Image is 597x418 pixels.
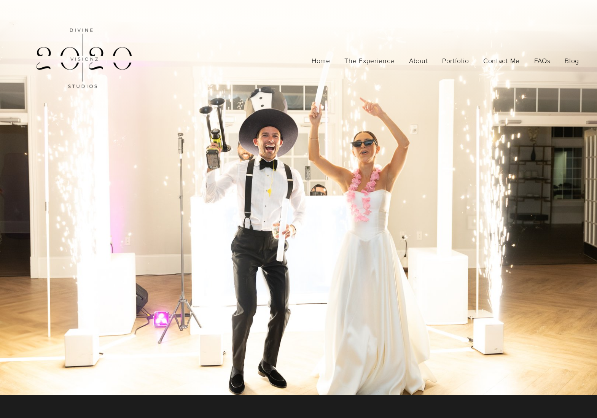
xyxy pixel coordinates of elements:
a: folder dropdown [442,54,469,67]
a: Home [312,54,330,67]
span: Portfolio [442,55,469,67]
span: Contact Me [483,55,520,67]
a: The Experience [344,54,395,67]
img: Divine 20/20 Visionz Studios [18,9,147,113]
a: folder dropdown [483,54,520,67]
a: FAQs [534,54,551,67]
a: Blog [565,54,579,67]
a: About [409,54,428,67]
